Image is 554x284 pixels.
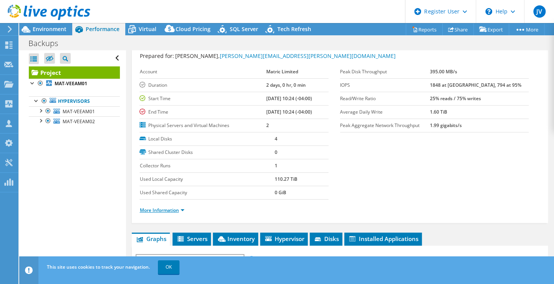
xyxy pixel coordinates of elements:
label: Used Local Capacity [139,175,274,183]
span: Graphs [136,235,166,243]
span: Virtual [139,25,156,33]
span: JV [533,5,546,18]
b: 0 GiB [275,189,286,196]
span: Disks [313,235,338,243]
b: 4 [275,135,277,142]
span: Installed Applications [348,235,418,243]
b: 2 [266,122,269,129]
label: Start Time [139,95,266,102]
b: 1848 at [GEOGRAPHIC_DATA], 794 at 95% [430,82,521,88]
a: MAT-VEEAM02 [29,116,120,126]
label: Peak Aggregate Network Throughput [340,122,430,129]
a: MAT-VEEAM01 [29,106,120,116]
label: Account [139,68,266,76]
a: Project [29,66,120,79]
b: 395.00 MB/s [430,68,457,75]
span: SQL Server [230,25,258,33]
b: 1.99 gigabits/s [430,122,462,129]
span: Performance [86,25,119,33]
label: Average Daily Write [340,108,430,116]
a: Hypervisors [29,96,120,106]
span: MAT-VEEAM02 [63,118,95,125]
label: IOPS [340,81,430,89]
span: This site uses cookies to track your navigation. [47,264,150,270]
b: 2 days, 0 hr, 0 min [266,82,306,88]
a: Share [442,23,474,35]
b: Matric Limited [266,68,298,75]
a: [PERSON_NAME][EMAIL_ADDRESS][PERSON_NAME][DOMAIN_NAME] [219,52,395,59]
span: Environment [33,25,66,33]
label: Physical Servers and Virtual Machines [139,122,266,129]
label: End Time [139,108,266,116]
b: 110.27 TiB [275,176,297,182]
svg: \n [485,8,492,15]
a: More [509,23,544,35]
span: IOPS [140,255,239,264]
b: [DATE] 10:24 (-04:00) [266,95,312,102]
a: More Information [139,207,184,213]
b: [DATE] 10:24 (-04:00) [266,109,312,115]
label: Collector Runs [139,162,274,170]
span: Cloud Pricing [176,25,211,33]
span: Servers [176,235,207,243]
label: Duration [139,81,266,89]
a: Reports [406,23,443,35]
label: Shared Cluster Disks [139,149,274,156]
b: 0 [275,149,277,155]
a: OK [158,260,179,274]
span: MAT-VEEAM01 [63,108,95,115]
span: Tech Refresh [277,25,311,33]
h1: Backups [25,39,70,48]
b: MAT-VEEAM01 [55,80,87,87]
b: 25% reads / 75% writes [430,95,481,102]
label: Prepared for: [139,52,174,59]
label: Local Disks [139,135,274,143]
span: [PERSON_NAME], [175,52,395,59]
b: 1.60 TiB [430,109,447,115]
b: 1 [275,162,277,169]
a: MAT-VEEAM01 [29,79,120,89]
span: Inventory [217,235,254,243]
label: Read/Write Ratio [340,95,430,102]
label: Used Shared Capacity [139,189,274,196]
a: Export [473,23,509,35]
span: Hypervisor [264,235,304,243]
label: Peak Disk Throughput [340,68,430,76]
